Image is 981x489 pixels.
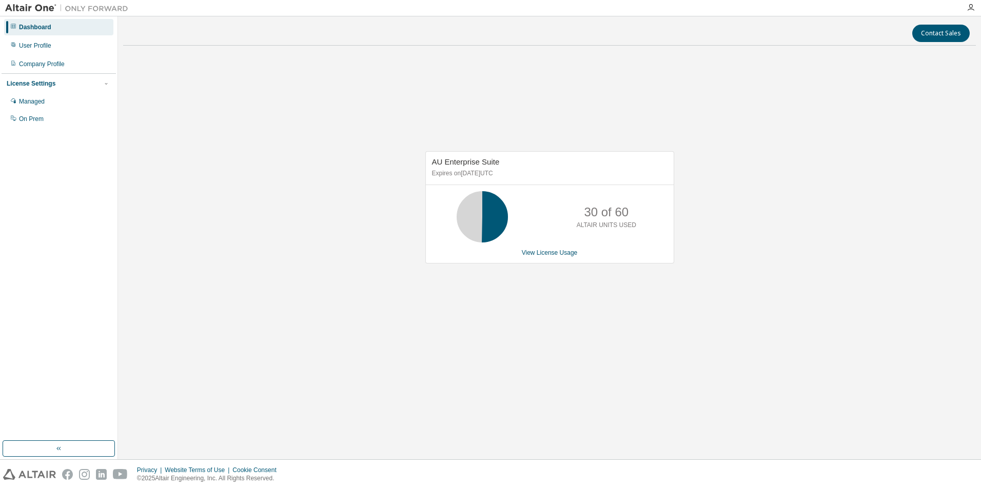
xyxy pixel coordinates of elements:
img: linkedin.svg [96,469,107,480]
a: View License Usage [522,249,578,256]
div: Dashboard [19,23,51,31]
span: AU Enterprise Suite [432,157,500,166]
div: User Profile [19,42,51,50]
img: facebook.svg [62,469,73,480]
div: Privacy [137,466,165,474]
div: On Prem [19,115,44,123]
img: youtube.svg [113,469,128,480]
p: 30 of 60 [584,203,629,221]
img: Altair One [5,3,133,13]
p: ALTAIR UNITS USED [577,221,636,230]
div: Website Terms of Use [165,466,232,474]
div: Managed [19,97,45,106]
img: instagram.svg [79,469,90,480]
p: Expires on [DATE] UTC [432,169,665,178]
div: Company Profile [19,60,65,68]
div: Cookie Consent [232,466,282,474]
div: License Settings [7,79,55,88]
p: © 2025 Altair Engineering, Inc. All Rights Reserved. [137,474,283,483]
img: altair_logo.svg [3,469,56,480]
button: Contact Sales [912,25,970,42]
